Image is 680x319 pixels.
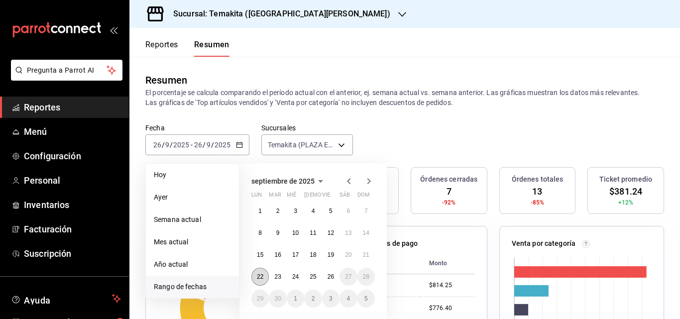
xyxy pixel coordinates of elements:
span: Hoy [154,170,231,180]
button: 9 de septiembre de 2025 [269,224,286,242]
span: / [162,141,165,149]
span: / [170,141,173,149]
abbr: 5 de octubre de 2025 [364,295,368,302]
button: 27 de septiembre de 2025 [340,268,357,286]
th: Monto [421,253,475,274]
abbr: 9 de septiembre de 2025 [276,229,280,236]
abbr: 6 de septiembre de 2025 [346,208,350,214]
button: 19 de septiembre de 2025 [322,246,340,264]
div: navigation tabs [145,40,229,57]
a: Pregunta a Parrot AI [7,72,122,83]
abbr: martes [269,192,281,202]
abbr: 30 de septiembre de 2025 [274,295,281,302]
button: 1 de septiembre de 2025 [251,202,269,220]
abbr: 16 de septiembre de 2025 [274,251,281,258]
abbr: 18 de septiembre de 2025 [310,251,316,258]
button: 21 de septiembre de 2025 [357,246,375,264]
abbr: 10 de septiembre de 2025 [292,229,299,236]
span: / [211,141,214,149]
abbr: sábado [340,192,350,202]
span: -85% [531,198,545,207]
span: / [203,141,206,149]
button: 16 de septiembre de 2025 [269,246,286,264]
abbr: 29 de septiembre de 2025 [257,295,263,302]
span: Pregunta a Parrot AI [27,65,107,76]
button: 23 de septiembre de 2025 [269,268,286,286]
h3: Órdenes totales [512,174,564,185]
abbr: 25 de septiembre de 2025 [310,273,316,280]
abbr: 26 de septiembre de 2025 [328,273,334,280]
p: Venta por categoría [512,238,576,249]
span: 7 [447,185,452,198]
span: Personal [24,174,121,187]
button: Pregunta a Parrot AI [11,60,122,81]
abbr: 1 de octubre de 2025 [294,295,297,302]
input: -- [206,141,211,149]
abbr: 7 de septiembre de 2025 [364,208,368,214]
button: 2 de septiembre de 2025 [269,202,286,220]
button: 29 de septiembre de 2025 [251,290,269,308]
p: El porcentaje se calcula comparando el período actual con el anterior, ej. semana actual vs. sema... [145,88,664,107]
span: +12% [618,198,634,207]
button: 25 de septiembre de 2025 [304,268,322,286]
abbr: 5 de septiembre de 2025 [329,208,333,214]
button: septiembre de 2025 [251,175,327,187]
abbr: lunes [251,192,262,202]
span: Ayer [154,192,231,203]
button: 24 de septiembre de 2025 [287,268,304,286]
span: Reportes [24,101,121,114]
input: ---- [214,141,231,149]
span: Semana actual [154,214,231,225]
button: 7 de septiembre de 2025 [357,202,375,220]
input: ---- [173,141,190,149]
abbr: 1 de septiembre de 2025 [258,208,262,214]
div: $814.25 [429,281,475,290]
abbr: 28 de septiembre de 2025 [363,273,369,280]
abbr: 3 de octubre de 2025 [329,295,333,302]
abbr: jueves [304,192,363,202]
button: 5 de octubre de 2025 [357,290,375,308]
abbr: 20 de septiembre de 2025 [345,251,351,258]
h3: Ticket promedio [599,174,652,185]
h3: Órdenes cerradas [420,174,477,185]
button: 3 de octubre de 2025 [322,290,340,308]
button: Resumen [194,40,229,57]
label: Fecha [145,124,249,131]
abbr: domingo [357,192,370,202]
button: open_drawer_menu [110,26,117,34]
button: 26 de septiembre de 2025 [322,268,340,286]
abbr: 4 de octubre de 2025 [346,295,350,302]
span: 13 [532,185,542,198]
abbr: 21 de septiembre de 2025 [363,251,369,258]
abbr: 23 de septiembre de 2025 [274,273,281,280]
abbr: 24 de septiembre de 2025 [292,273,299,280]
span: $381.24 [609,185,642,198]
button: 22 de septiembre de 2025 [251,268,269,286]
abbr: 13 de septiembre de 2025 [345,229,351,236]
span: septiembre de 2025 [251,177,315,185]
abbr: viernes [322,192,330,202]
abbr: 4 de septiembre de 2025 [312,208,315,214]
abbr: 8 de septiembre de 2025 [258,229,262,236]
abbr: 17 de septiembre de 2025 [292,251,299,258]
button: 10 de septiembre de 2025 [287,224,304,242]
abbr: 2 de octubre de 2025 [312,295,315,302]
button: 3 de septiembre de 2025 [287,202,304,220]
button: 17 de septiembre de 2025 [287,246,304,264]
button: 20 de septiembre de 2025 [340,246,357,264]
abbr: 11 de septiembre de 2025 [310,229,316,236]
button: Reportes [145,40,178,57]
abbr: 2 de septiembre de 2025 [276,208,280,214]
abbr: 14 de septiembre de 2025 [363,229,369,236]
span: Mes actual [154,237,231,247]
abbr: 12 de septiembre de 2025 [328,229,334,236]
button: 8 de septiembre de 2025 [251,224,269,242]
button: 12 de septiembre de 2025 [322,224,340,242]
div: $776.40 [429,304,475,313]
button: 14 de septiembre de 2025 [357,224,375,242]
h3: Sucursal: Temakita ([GEOGRAPHIC_DATA][PERSON_NAME]) [165,8,390,20]
label: Sucursales [261,124,353,131]
button: 6 de septiembre de 2025 [340,202,357,220]
span: Inventarios [24,198,121,212]
span: Suscripción [24,247,121,260]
